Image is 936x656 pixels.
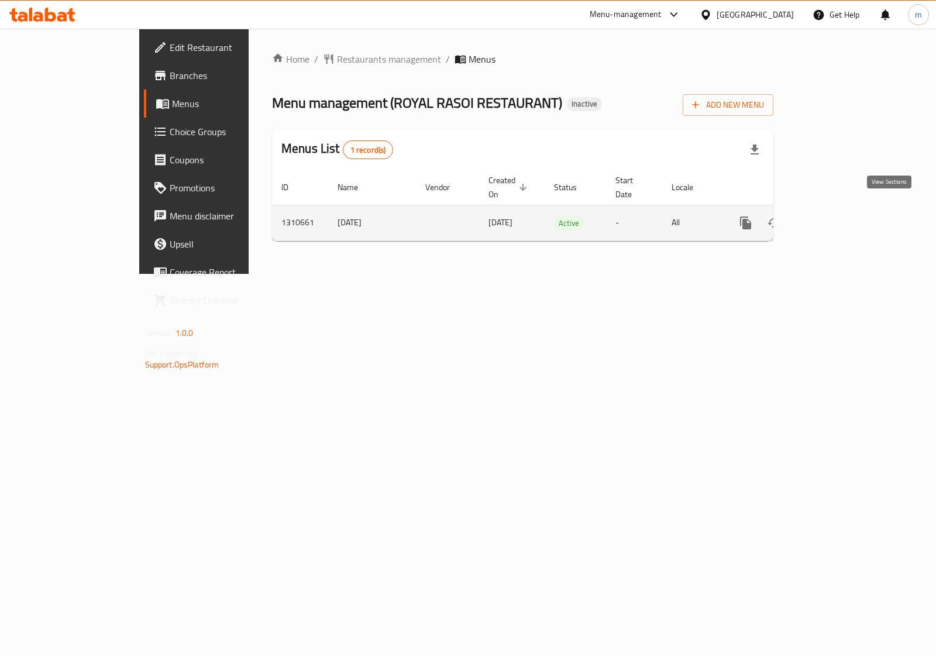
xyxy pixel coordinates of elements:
[272,52,773,66] nav: breadcrumb
[488,215,512,230] span: [DATE]
[672,180,708,194] span: Locale
[615,173,648,201] span: Start Date
[272,90,562,116] span: Menu management ( ROYAL RASOI RESTAURANT )
[170,125,286,139] span: Choice Groups
[144,118,295,146] a: Choice Groups
[343,145,393,156] span: 1 record(s)
[606,205,662,241] td: -
[144,258,295,286] a: Coverage Report
[722,170,854,205] th: Actions
[145,345,199,360] span: Get support on:
[145,357,219,372] a: Support.OpsPlatform
[567,97,602,111] div: Inactive
[170,209,286,223] span: Menu disclaimer
[170,40,286,54] span: Edit Restaurant
[915,8,922,21] span: m
[144,286,295,314] a: Grocery Checklist
[323,52,441,66] a: Restaurants management
[281,140,393,159] h2: Menus List
[717,8,794,21] div: [GEOGRAPHIC_DATA]
[732,209,760,237] button: more
[170,265,286,279] span: Coverage Report
[337,52,441,66] span: Restaurants management
[760,209,788,237] button: Change Status
[144,230,295,258] a: Upsell
[170,237,286,251] span: Upsell
[144,174,295,202] a: Promotions
[425,180,465,194] span: Vendor
[446,52,450,66] li: /
[343,140,394,159] div: Total records count
[170,293,286,307] span: Grocery Checklist
[590,8,662,22] div: Menu-management
[175,325,194,341] span: 1.0.0
[314,52,318,66] li: /
[692,98,764,112] span: Add New Menu
[170,181,286,195] span: Promotions
[170,153,286,167] span: Coupons
[144,61,295,90] a: Branches
[488,173,531,201] span: Created On
[172,97,286,111] span: Menus
[272,205,328,241] td: 1310661
[328,205,416,241] td: [DATE]
[144,202,295,230] a: Menu disclaimer
[554,217,584,230] span: Active
[272,170,854,241] table: enhanced table
[469,52,495,66] span: Menus
[567,99,602,109] span: Inactive
[554,180,592,194] span: Status
[144,90,295,118] a: Menus
[683,94,773,116] button: Add New Menu
[144,146,295,174] a: Coupons
[338,180,373,194] span: Name
[741,136,769,164] div: Export file
[145,325,174,341] span: Version:
[144,33,295,61] a: Edit Restaurant
[662,205,722,241] td: All
[281,180,304,194] span: ID
[170,68,286,83] span: Branches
